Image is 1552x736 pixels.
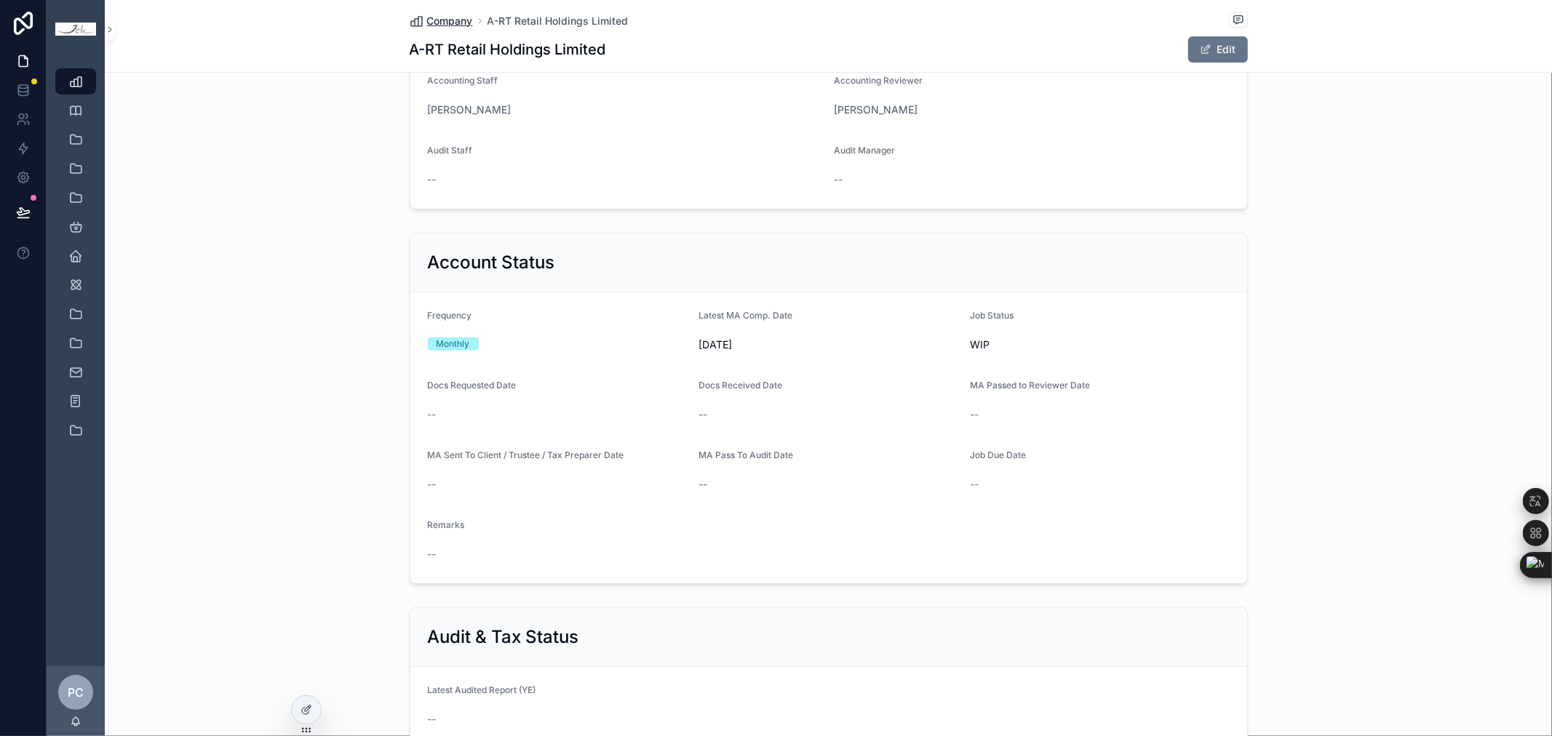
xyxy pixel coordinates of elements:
span: MA Pass To Audit Date [699,449,793,460]
span: -- [970,407,979,422]
a: Company [410,14,473,28]
span: Audit Manager [834,145,895,156]
span: -- [428,477,437,492]
h2: Account Status [428,251,555,274]
h2: Audit & Tax Status [428,625,579,649]
span: Remarks [428,519,465,530]
span: -- [428,407,437,422]
span: Docs Requested Date [428,380,517,391]
img: App logo [55,23,96,36]
span: Job Due Date [970,449,1026,460]
span: Latest MA Comp. Date [699,310,792,321]
span: Docs Received Date [699,380,782,391]
div: scrollable content [47,58,105,463]
span: Audit Staff [428,145,473,156]
span: -- [699,407,707,422]
span: Company [427,14,473,28]
a: A-RT Retail Holdings Limited [488,14,629,28]
a: [PERSON_NAME] [834,103,918,117]
span: WIP [970,337,990,352]
span: Job Status [970,310,1014,321]
h1: A-RT Retail Holdings Limited [410,39,606,60]
div: Monthly [437,337,470,351]
span: [DATE] [699,337,958,352]
span: -- [428,172,437,187]
span: MA Sent To Client / Trustee / Tax Preparer Date [428,449,624,460]
span: -- [428,547,437,561]
span: PC [68,684,84,701]
button: Edit [1188,36,1248,63]
span: MA Passed to Reviewer Date [970,380,1090,391]
span: Accounting Reviewer [834,75,923,86]
span: Frequency [428,310,472,321]
span: -- [699,477,707,492]
span: -- [428,712,437,727]
span: -- [970,477,979,492]
span: Accounting Staff [428,75,498,86]
a: [PERSON_NAME] [428,103,512,117]
span: Latest Audited Report (YE) [428,684,536,695]
span: -- [834,172,843,187]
